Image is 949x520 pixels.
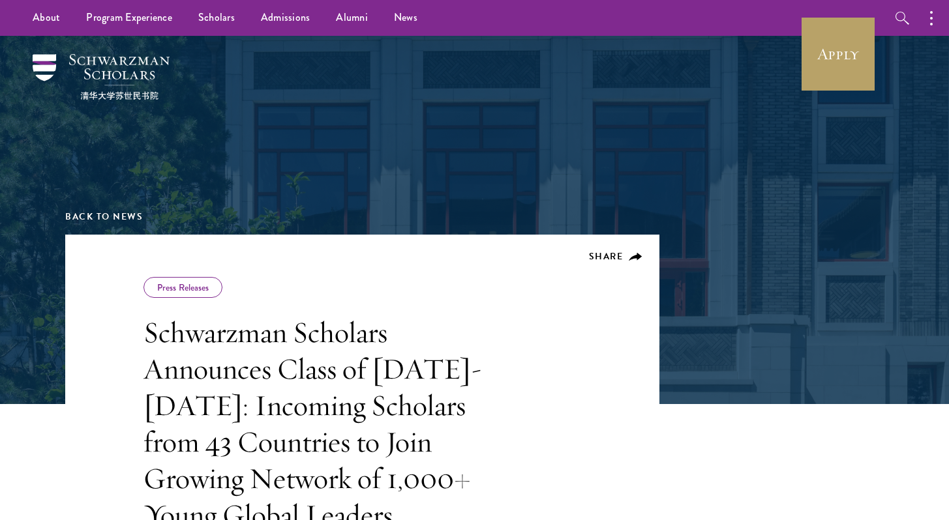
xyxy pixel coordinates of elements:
[157,281,209,294] a: Press Releases
[589,250,624,263] span: Share
[589,251,643,263] button: Share
[33,54,170,100] img: Schwarzman Scholars
[802,18,875,91] a: Apply
[65,210,143,224] a: Back to News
